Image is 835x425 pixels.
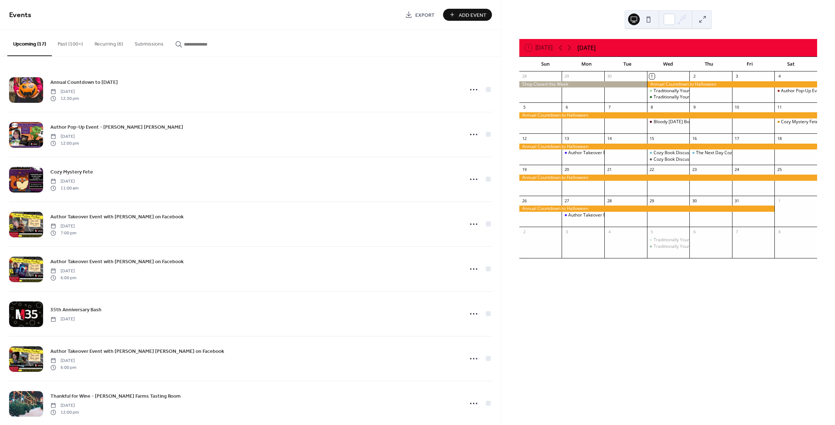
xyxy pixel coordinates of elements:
[9,8,31,22] span: Events
[522,105,527,110] div: 5
[564,105,569,110] div: 6
[519,81,647,87] div: Shop Closed this Week
[654,150,723,156] div: Cozy Book Discussion Group - Day
[519,144,817,150] div: Annual Countdown to Halloween
[647,88,690,94] div: Traditionally Yours Day Book Group
[734,167,740,172] div: 24
[607,198,612,203] div: 28
[734,198,740,203] div: 31
[647,119,690,125] div: Bloody Wednesday Book Discussion Group
[777,167,782,172] div: 25
[647,243,690,250] div: Traditionally Yours Night Book Group
[607,74,612,79] div: 30
[649,74,655,79] div: 1
[50,95,79,102] span: 12:30 pm
[50,230,76,236] span: 7:00 pm
[562,212,604,218] div: Author Takeover Event with Leta Hawk on Facebook
[649,229,655,234] div: 5
[607,136,612,141] div: 14
[50,409,79,416] span: 12:00 pm
[129,30,169,55] button: Submissions
[692,229,697,234] div: 6
[649,136,655,141] div: 15
[50,89,79,95] span: [DATE]
[689,57,730,71] div: Thu
[50,316,75,323] span: [DATE]
[564,74,569,79] div: 29
[777,229,782,234] div: 8
[50,168,93,176] span: Cozy Mystery Fete
[459,11,486,19] span: Add Event
[50,178,78,185] span: [DATE]
[696,150,794,156] div: The Next Day Cozy Book Discussion Group - Day
[654,119,731,125] div: Bloody [DATE] Book Discussion Group
[577,43,596,52] div: [DATE]
[50,79,118,86] span: Annual Countdown to [DATE]
[654,237,726,243] div: Traditionally Yours Day Book Group
[777,198,782,203] div: 1
[692,167,697,172] div: 23
[50,274,76,281] span: 6:00 pm
[654,156,726,163] div: Cozy Book Discussion Group - Night
[443,9,492,21] button: Add Event
[692,198,697,203] div: 30
[89,30,129,55] button: Recurring (6)
[50,348,224,355] span: Author Takeover Event with [PERSON_NAME] [PERSON_NAME] on Facebook
[50,393,181,400] span: Thankful for Wine - [PERSON_NAME] Farms Tasting Room
[692,74,697,79] div: 2
[564,198,569,203] div: 27
[649,198,655,203] div: 29
[519,112,817,118] div: Annual Countdown to Halloween
[519,175,817,181] div: Annual Countdown to Halloween
[522,198,527,203] div: 26
[647,156,690,163] div: Cozy Book Discussion Group - Night
[777,74,782,79] div: 4
[607,105,612,110] div: 7
[522,167,527,172] div: 19
[562,150,604,156] div: Author Takeover Event with Paula Charles on Facebook
[50,168,93,176] a: Cozy Mystery Fete
[525,57,566,71] div: Sun
[692,105,697,110] div: 9
[50,123,183,131] a: Author Pop-Up Event - [PERSON_NAME] [PERSON_NAME]
[734,136,740,141] div: 17
[564,167,569,172] div: 20
[649,105,655,110] div: 8
[649,167,655,172] div: 22
[647,94,690,100] div: Traditionally Yours Night Book Group
[734,229,740,234] div: 7
[781,119,818,125] div: Cozy Mystery Fete
[50,358,76,364] span: [DATE]
[50,223,76,230] span: [DATE]
[50,213,184,221] a: Author Takeover Event with [PERSON_NAME] on Facebook
[774,119,817,125] div: Cozy Mystery Fete
[50,364,76,371] span: 6:00 pm
[50,185,78,191] span: 11:00 am
[734,74,740,79] div: 3
[777,105,782,110] div: 11
[50,258,184,266] span: Author Takeover Event with [PERSON_NAME] on Facebook
[568,212,686,218] div: Author Takeover Event with [PERSON_NAME] on Facebook
[654,94,729,100] div: Traditionally Yours Night Book Group
[522,136,527,141] div: 12
[648,57,689,71] div: Wed
[770,57,811,71] div: Sat
[415,11,435,19] span: Export
[522,74,527,79] div: 28
[647,81,817,87] div: Annual Countdown to Halloween
[519,206,775,212] div: Annual Countdown to Halloween
[50,268,76,274] span: [DATE]
[692,136,697,141] div: 16
[730,57,770,71] div: Fri
[734,105,740,110] div: 10
[50,347,224,355] a: Author Takeover Event with [PERSON_NAME] [PERSON_NAME] on Facebook
[50,140,79,147] span: 12:00 pm
[654,243,729,250] div: Traditionally Yours Night Book Group
[689,150,732,156] div: The Next Day Cozy Book Discussion Group - Day
[564,229,569,234] div: 3
[654,88,726,94] div: Traditionally Yours Day Book Group
[50,402,79,409] span: [DATE]
[50,133,79,140] span: [DATE]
